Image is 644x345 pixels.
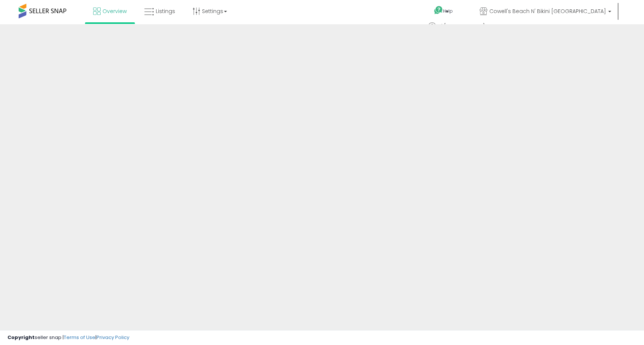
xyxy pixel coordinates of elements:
span: Cowell's Beach N' Bikini [GEOGRAPHIC_DATA] [489,7,606,15]
span: Help [443,8,453,14]
span: Listings [156,7,175,15]
i: Get Help [434,6,443,15]
a: Hi [PERSON_NAME] [428,22,490,37]
span: Overview [102,7,127,15]
span: Hi [PERSON_NAME] [438,22,485,30]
